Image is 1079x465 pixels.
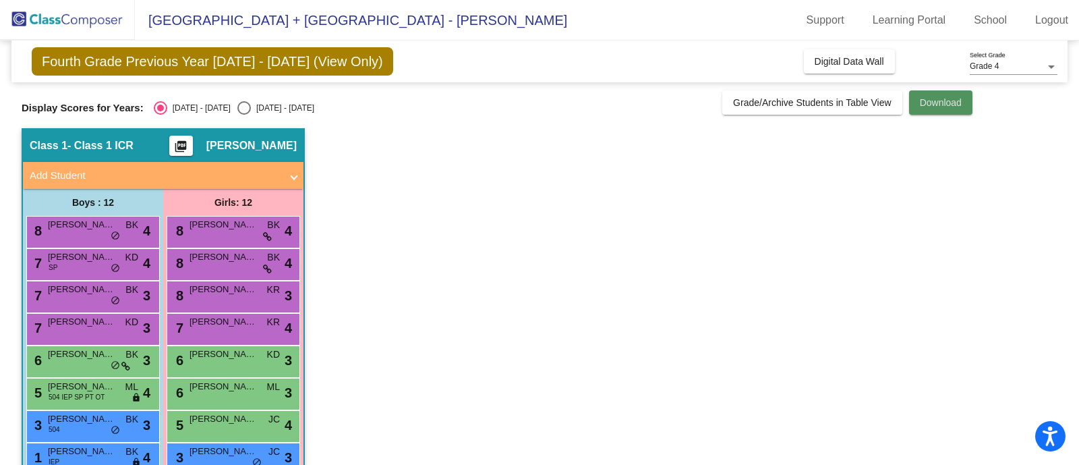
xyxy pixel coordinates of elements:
span: 3 [31,418,42,433]
span: 8 [173,256,183,271]
div: [DATE] - [DATE] [251,102,314,114]
span: 4 [285,253,292,273]
span: 8 [173,223,183,238]
span: [PERSON_NAME] [189,250,257,264]
span: do_not_disturb_alt [111,360,120,371]
span: Grade/Archive Students in Table View [733,97,892,108]
span: JC [268,412,280,427]
span: 504 [49,425,60,435]
button: Print Students Details [169,136,193,156]
span: [PERSON_NAME] [48,250,115,264]
span: 3 [143,415,150,435]
span: [PERSON_NAME] [206,139,297,153]
span: 3 [143,350,150,371]
a: Logout [1024,9,1079,31]
span: BK [125,283,138,297]
button: Digital Data Wall [804,49,895,74]
span: 4 [285,318,292,338]
span: 3 [285,350,292,371]
span: 8 [173,288,183,303]
span: BK [125,348,138,362]
span: 6 [173,385,183,400]
span: 4 [143,253,150,273]
button: Grade/Archive Students in Table View [722,90,902,115]
span: KR [267,315,280,329]
span: KD [125,315,138,329]
span: JC [268,445,280,459]
span: KD [267,348,280,362]
span: BK [267,250,280,265]
span: BK [267,218,280,232]
span: [PERSON_NAME] [PERSON_NAME] [189,348,257,361]
a: Learning Portal [862,9,957,31]
span: 7 [31,256,42,271]
span: ML [267,380,280,394]
span: [PERSON_NAME] [189,380,257,393]
span: [PERSON_NAME] [48,380,115,393]
span: 4 [143,221,150,241]
a: Support [796,9,855,31]
mat-radio-group: Select an option [154,101,314,115]
span: 7 [31,288,42,303]
span: [PERSON_NAME] [189,315,257,329]
span: 4 [143,383,150,403]
span: do_not_disturb_alt [111,231,120,242]
mat-icon: picture_as_pdf [173,140,189,159]
span: [PERSON_NAME] [189,283,257,296]
span: 3 [143,318,150,338]
span: Digital Data Wall [815,56,884,67]
span: 7 [173,321,183,335]
span: [GEOGRAPHIC_DATA] + [GEOGRAPHIC_DATA] - [PERSON_NAME] [135,9,567,31]
span: Display Scores for Years: [22,102,144,114]
a: School [963,9,1018,31]
span: do_not_disturb_alt [111,263,120,274]
span: do_not_disturb_alt [111,425,120,436]
span: [PERSON_NAME] [48,315,115,329]
span: 4 [285,415,292,435]
span: KR [267,283,280,297]
button: Download [909,90,972,115]
span: Class 1 [30,139,67,153]
span: 7 [31,321,42,335]
span: 1 [31,450,42,465]
mat-panel-title: Add Student [30,168,281,184]
span: [PERSON_NAME] [189,445,257,458]
mat-expansion-panel-header: Add Student [23,162,303,189]
span: ML [125,380,138,394]
span: 4 [285,221,292,241]
span: lock [132,393,141,404]
span: Download [920,97,962,108]
span: Grade 4 [970,61,999,71]
span: [PERSON_NAME] [PERSON_NAME] [48,283,115,296]
span: KD [125,250,138,265]
span: 6 [173,353,183,368]
span: 504 IEP SP PT OT [49,392,105,402]
div: Boys : 12 [23,189,163,216]
span: SP [49,263,57,273]
span: [PERSON_NAME] [189,412,257,426]
span: [PERSON_NAME] [189,218,257,231]
span: [PERSON_NAME] [48,445,115,458]
div: Girls: 12 [163,189,303,216]
span: 3 [173,450,183,465]
div: [DATE] - [DATE] [167,102,231,114]
span: - Class 1 ICR [67,139,134,153]
span: BK [125,445,138,459]
span: 5 [31,385,42,400]
span: 3 [285,285,292,306]
span: 3 [285,383,292,403]
span: 3 [143,285,150,306]
span: BK [125,412,138,427]
span: 8 [31,223,42,238]
span: [PERSON_NAME] [48,348,115,361]
span: 5 [173,418,183,433]
span: BK [125,218,138,232]
span: do_not_disturb_alt [111,296,120,306]
span: 6 [31,353,42,368]
span: [PERSON_NAME] [48,218,115,231]
span: [PERSON_NAME] [48,412,115,426]
span: Fourth Grade Previous Year [DATE] - [DATE] (View Only) [32,47,393,76]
